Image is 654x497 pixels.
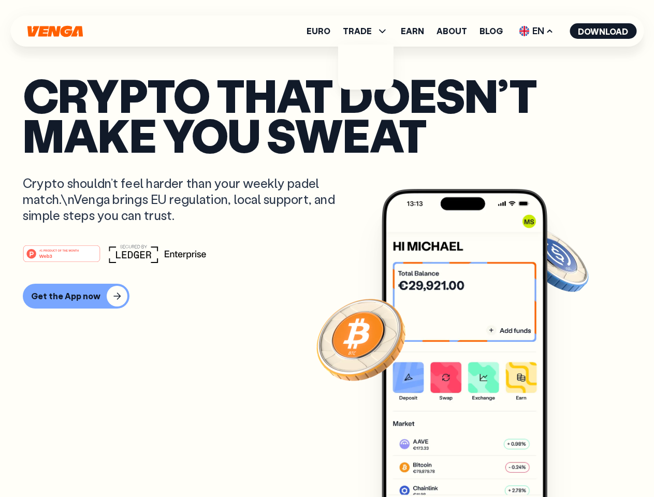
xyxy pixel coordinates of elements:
[343,25,388,37] span: TRADE
[437,27,467,35] a: About
[519,26,529,36] img: flag-uk
[516,223,591,297] img: USDC coin
[401,27,424,35] a: Earn
[23,75,631,154] p: Crypto that doesn’t make you sweat
[23,175,350,224] p: Crypto shouldn’t feel harder than your weekly padel match.\nVenga brings EU regulation, local sup...
[515,23,557,39] span: EN
[570,23,636,39] button: Download
[307,27,330,35] a: Euro
[23,284,129,309] button: Get the App now
[343,27,372,35] span: TRADE
[23,284,631,309] a: Get the App now
[314,293,408,386] img: Bitcoin
[39,253,52,258] tspan: Web3
[26,25,84,37] svg: Home
[23,251,100,265] a: #1 PRODUCT OF THE MONTHWeb3
[479,27,503,35] a: Blog
[39,248,79,252] tspan: #1 PRODUCT OF THE MONTH
[31,291,100,301] div: Get the App now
